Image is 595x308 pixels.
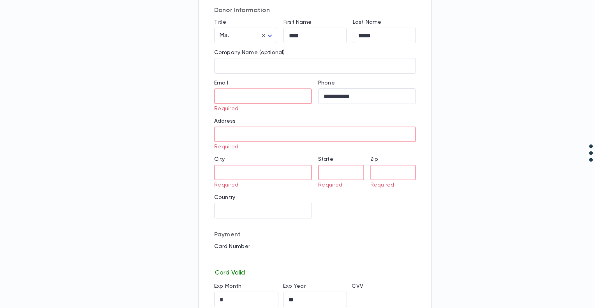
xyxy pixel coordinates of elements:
p: Card Number [214,243,416,250]
p: Payment [214,231,416,239]
label: City [214,156,225,162]
label: Email [214,80,228,86]
iframe: card [214,252,416,268]
label: Exp Year [283,283,306,289]
label: Company Name (optional) [214,49,285,56]
p: Required [214,182,306,188]
label: Exp Month [214,283,241,289]
label: Title [214,19,226,25]
label: Phone [318,80,335,86]
div: Ms. [214,28,277,43]
label: Country [214,194,235,201]
p: Required [214,106,306,112]
label: State [318,156,333,162]
label: First Name [283,19,312,25]
p: Required [214,144,410,150]
label: Zip [370,156,378,162]
p: Card Valid [214,268,416,277]
p: Donor Information [214,7,416,14]
iframe: cvv [352,292,416,307]
label: Last Name [353,19,381,25]
p: Required [370,182,411,188]
label: Address [214,118,236,124]
p: CVV [352,283,416,289]
span: Ms. [220,32,229,39]
p: Required [318,182,359,188]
